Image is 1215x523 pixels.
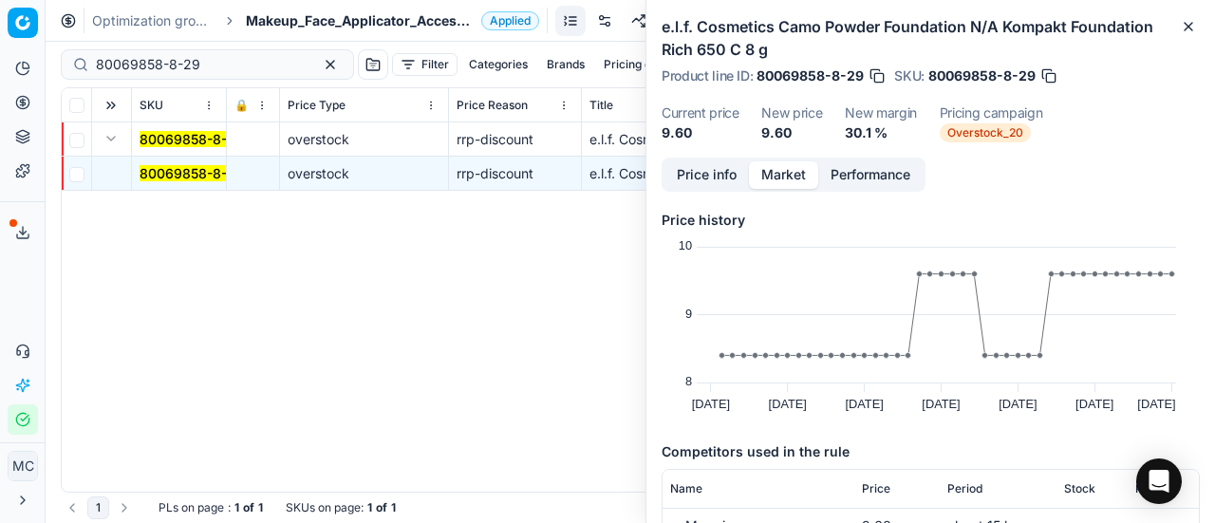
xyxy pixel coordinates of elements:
span: 80069858-8-29 [928,66,1036,85]
span: Makeup_Face_Applicator_Access._Other, DEApplied [246,11,539,30]
span: 80069858-8-29 [757,66,864,85]
span: SKUs on page : [286,500,364,515]
dt: New price [761,106,822,120]
dd: 9.60 [662,123,738,142]
mark: 80069858-8-29 [140,165,244,181]
span: e.l.f. Cosmetics Camo Powder Foundation N/A Kompakt Foundation Rich 650 C 8 g [589,131,1103,147]
div: rrp-discount [457,164,573,183]
strong: 1 [258,500,263,515]
button: Go to next page [113,496,136,519]
text: [DATE] [1137,397,1175,411]
nav: pagination [61,496,136,519]
span: Price Type [288,98,346,113]
span: MC [9,452,37,480]
dd: 30.1 % [845,123,917,142]
div: Open Intercom Messenger [1136,458,1182,504]
button: Brands [539,53,592,76]
span: Product line ID : [662,69,753,83]
dt: Pricing campaign [940,106,1042,120]
text: [DATE] [845,397,883,411]
button: 1 [87,496,109,519]
button: Price info [664,161,749,189]
nav: breadcrumb [92,11,539,30]
div: : [159,500,263,515]
span: Price Reason [457,98,528,113]
span: Promo [1135,481,1171,496]
div: overstock [288,130,440,149]
h5: Price history [662,211,1200,230]
button: Market [749,161,818,189]
text: 8 [685,374,692,388]
span: Stock [1064,481,1095,496]
strong: 1 [234,500,239,515]
button: 80069858-8-29 [140,130,244,149]
span: PLs on page [159,500,224,515]
span: Applied [481,11,539,30]
button: Categories [461,53,535,76]
strong: 1 [367,500,372,515]
span: SKU : [894,69,925,83]
div: overstock [288,164,440,183]
strong: of [243,500,254,515]
text: [DATE] [769,397,807,411]
text: 10 [679,238,692,252]
span: Price [862,481,890,496]
dt: New margin [845,106,917,120]
span: Period [947,481,982,496]
button: Go to previous page [61,496,84,519]
span: e.l.f. Cosmetics Camo Powder Foundation N/A Kompakt Foundation Rich 650 C 8 g [589,165,1103,181]
text: [DATE] [922,397,960,411]
span: Overstock_20 [940,123,1031,142]
span: 🔒 [234,98,249,113]
span: Makeup_Face_Applicator_Access._Other, DE [246,11,474,30]
span: Name [670,481,702,496]
button: Expand all [100,94,122,117]
text: [DATE] [692,397,730,411]
button: Filter [392,53,458,76]
input: Search by SKU or title [96,55,304,74]
strong: 1 [391,500,396,515]
text: [DATE] [999,397,1037,411]
dd: 9.60 [761,123,822,142]
span: Title [589,98,613,113]
span: SKU [140,98,163,113]
mark: 80069858-8-29 [140,131,244,147]
button: Expand [100,127,122,150]
a: Optimization groups [92,11,214,30]
h5: Competitors used in the rule [662,442,1200,461]
button: 80069858-8-29 [140,164,244,183]
strong: of [376,500,387,515]
button: Performance [818,161,923,189]
dt: Current price [662,106,738,120]
div: rrp-discount [457,130,573,149]
button: Pricing campaign [596,53,705,76]
h2: e.l.f. Cosmetics Camo Powder Foundation N/A Kompakt Foundation Rich 650 C 8 g [662,15,1200,61]
text: [DATE] [1075,397,1113,411]
button: MC [8,451,38,481]
text: 9 [685,307,692,321]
